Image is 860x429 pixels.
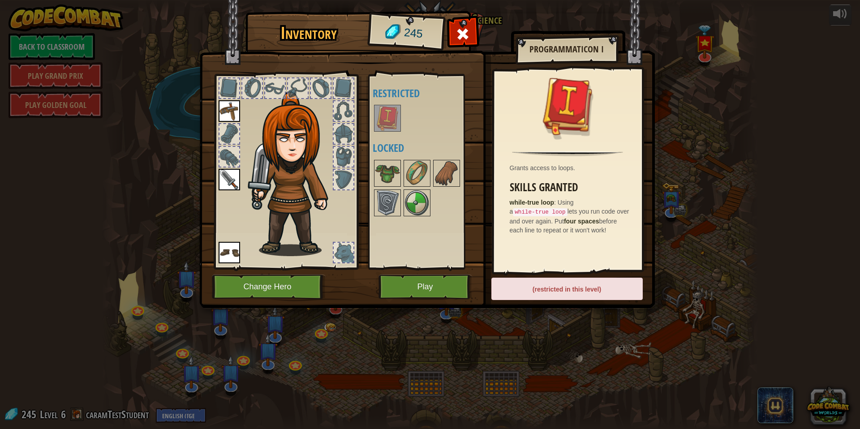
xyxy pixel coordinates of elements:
[554,199,558,206] span: :
[403,25,423,42] span: 245
[538,77,597,135] img: portrait.png
[513,208,567,216] code: while-true loop
[510,199,629,234] span: Using a lets you run code over and over again. Put before each line to repeat or it won't work!
[404,161,430,186] img: portrait.png
[375,190,400,215] img: portrait.png
[404,190,430,215] img: portrait.png
[248,91,344,256] img: hair_f2.png
[373,87,478,99] h4: Restricted
[375,161,400,186] img: portrait.png
[564,218,599,225] strong: four spaces
[434,161,459,186] img: portrait.png
[510,199,555,206] strong: while-true loop
[375,106,400,131] img: portrait.png
[212,275,326,299] button: Change Hero
[373,142,478,154] h4: Locked
[525,44,609,54] h2: Programmaticon I
[219,100,240,122] img: portrait.png
[491,278,643,300] div: (restricted in this level)
[512,151,623,156] img: hr.png
[252,24,366,43] h1: Inventory
[219,169,240,190] img: portrait.png
[510,163,630,172] div: Grants access to loops.
[510,181,630,193] h3: Skills Granted
[378,275,472,299] button: Play
[219,242,240,263] img: portrait.png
